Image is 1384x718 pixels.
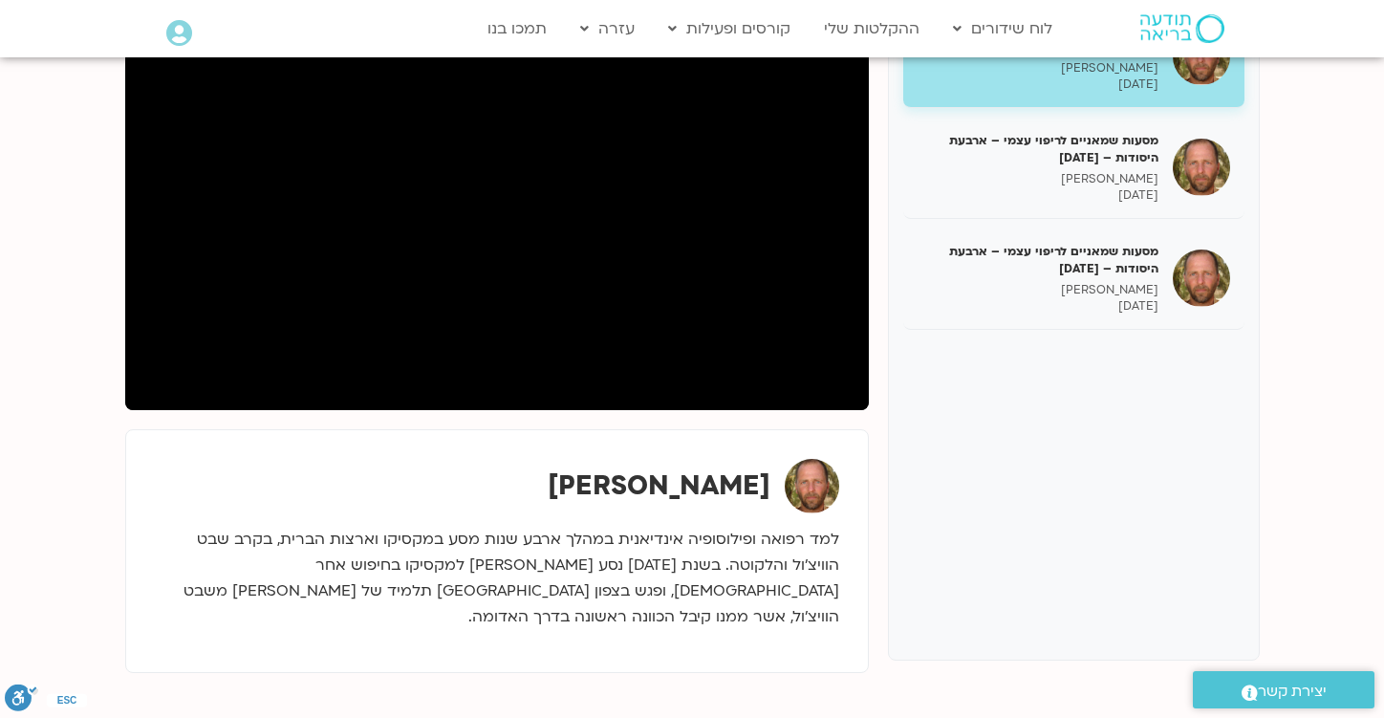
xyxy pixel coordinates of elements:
p: [DATE] [918,187,1158,204]
strong: [PERSON_NAME] [548,468,770,504]
a: קורסים ופעילות [659,11,800,47]
a: תמכו בנו [478,11,556,47]
a: ההקלטות שלי [814,11,929,47]
p: [PERSON_NAME] [918,60,1158,76]
a: לוח שידורים [943,11,1062,47]
img: מסעות שמאניים לריפוי עצמי – ארבעת היסודות – 8.9.25 [1173,139,1230,196]
h5: מסעות שמאניים לריפוי עצמי – ארבעת היסודות – [DATE] [918,243,1158,277]
a: יצירת קשר [1193,671,1374,708]
img: תומר פיין [785,459,839,513]
span: יצירת קשר [1258,679,1327,705]
img: תודעה בריאה [1140,14,1224,43]
p: למד רפואה ופילוסופיה אינדיאנית במהלך ארבע שנות מסע במקסיקו וארצות הברית, בקרב שבט הוויצ’ול והלקוט... [155,527,839,630]
a: עזרה [571,11,644,47]
p: [DATE] [918,298,1158,315]
h5: מסעות שמאניים לריפוי עצמי – ארבעת היסודות – [DATE] [918,132,1158,166]
img: מסעות שמאניים לריפוי עצמי – ארבעת היסודות – 15.9.25 [1173,250,1230,307]
p: [PERSON_NAME] [918,282,1158,298]
p: [DATE] [918,76,1158,93]
p: [PERSON_NAME] [918,171,1158,187]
